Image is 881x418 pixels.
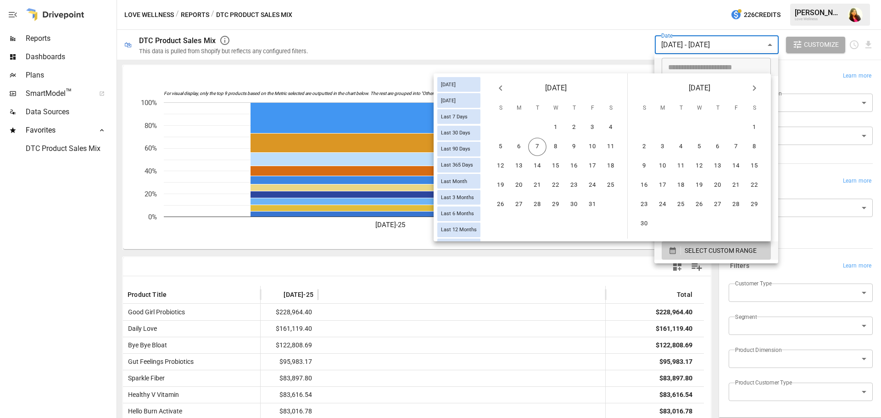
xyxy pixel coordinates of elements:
div: Last 365 Days [437,158,480,173]
span: Friday [584,99,601,117]
div: Last 90 Days [437,142,480,156]
div: Last 6 Months [437,206,480,221]
button: Next month [745,79,764,97]
span: Tuesday [529,99,546,117]
span: Monday [654,99,671,117]
button: 25 [602,176,620,195]
span: Thursday [709,99,726,117]
div: Last 3 Months [437,190,480,205]
span: Friday [728,99,744,117]
div: Last 30 Days [437,126,480,140]
button: 30 [635,215,653,233]
span: SELECT CUSTOM RANGE [685,245,757,256]
button: 23 [565,176,583,195]
span: [DATE] [545,82,567,95]
button: SELECT CUSTOM RANGE [662,241,771,260]
button: 6 [510,138,528,156]
button: 25 [672,195,690,214]
button: 24 [583,176,602,195]
span: Thursday [566,99,582,117]
button: 18 [602,157,620,175]
button: 6 [708,138,727,156]
span: Sunday [492,99,509,117]
button: 27 [510,195,528,214]
button: 12 [491,157,510,175]
button: 22 [745,176,764,195]
button: 14 [727,157,745,175]
button: 27 [708,195,727,214]
button: 7 [727,138,745,156]
button: 30 [565,195,583,214]
button: 26 [491,195,510,214]
button: 17 [583,157,602,175]
span: Last 12 Months [437,227,480,233]
button: 13 [708,157,727,175]
span: Sunday [636,99,652,117]
button: 15 [745,157,764,175]
span: Last 7 Days [437,114,471,120]
span: Saturday [746,99,763,117]
button: 20 [510,176,528,195]
button: 21 [528,176,546,195]
button: 5 [491,138,510,156]
button: 31 [583,195,602,214]
button: 24 [653,195,672,214]
button: 16 [635,176,653,195]
span: Last 365 Days [437,162,477,168]
button: 5 [690,138,708,156]
button: 9 [565,138,583,156]
div: [DATE] [437,93,480,108]
button: 17 [653,176,672,195]
button: Previous month [491,79,510,97]
button: 1 [546,118,565,137]
button: 3 [653,138,672,156]
button: 2 [635,138,653,156]
span: Last 3 Months [437,195,478,201]
span: Last 6 Months [437,211,478,217]
button: 2 [565,118,583,137]
div: Last 12 Months [437,223,480,237]
button: 14 [528,157,546,175]
button: 18 [672,176,690,195]
button: 22 [546,176,565,195]
span: Last Month [437,178,471,184]
span: Saturday [602,99,619,117]
button: 29 [745,195,764,214]
button: 8 [745,138,764,156]
button: 8 [546,138,565,156]
button: 4 [602,118,620,137]
button: 13 [510,157,528,175]
span: Monday [511,99,527,117]
button: 10 [653,157,672,175]
button: 19 [690,176,708,195]
div: Last 7 Days [437,109,480,124]
button: 11 [602,138,620,156]
button: 29 [546,195,565,214]
button: 26 [690,195,708,214]
span: [DATE] [689,82,710,95]
button: 23 [635,195,653,214]
button: 19 [491,176,510,195]
span: Last 90 Days [437,146,474,152]
button: 10 [583,138,602,156]
button: 4 [672,138,690,156]
button: 20 [708,176,727,195]
div: Last Month [437,174,480,189]
button: 16 [565,157,583,175]
span: Last 30 Days [437,130,474,136]
button: 11 [672,157,690,175]
span: Wednesday [547,99,564,117]
button: 7 [528,138,546,156]
span: [DATE] [437,98,459,104]
div: [DATE] [437,77,480,92]
button: 12 [690,157,708,175]
button: 9 [635,157,653,175]
button: 3 [583,118,602,137]
button: 28 [528,195,546,214]
button: 15 [546,157,565,175]
span: Wednesday [691,99,708,117]
span: Tuesday [673,99,689,117]
span: [DATE] [437,82,459,88]
div: Last Year [437,239,480,253]
button: 28 [727,195,745,214]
